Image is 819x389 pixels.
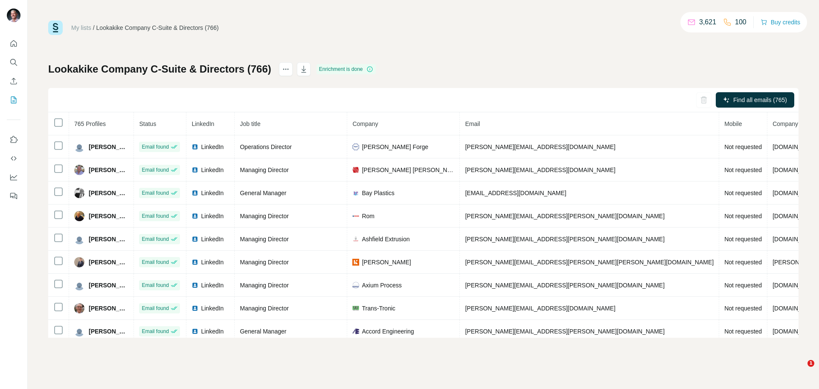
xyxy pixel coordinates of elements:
img: Avatar [74,142,84,152]
span: Bay Plastics [362,189,394,197]
span: [PERSON_NAME] [89,327,128,336]
iframe: Intercom live chat [790,360,810,380]
span: Email [465,120,480,127]
span: [PERSON_NAME] [89,143,128,151]
span: Managing Director [240,167,288,173]
span: Email found [142,304,168,312]
p: 3,621 [699,17,716,27]
span: LinkedIn [201,189,224,197]
span: [PERSON_NAME] [89,235,128,243]
span: Ashfield Extrusion [362,235,409,243]
span: LinkedIn [192,120,214,127]
span: Company [352,120,378,127]
span: General Manager [240,190,286,196]
img: Avatar [74,280,84,290]
button: actions [279,62,293,76]
button: Enrich CSV [7,73,20,89]
span: LinkedIn [201,304,224,313]
button: Use Surfe API [7,151,20,166]
span: [PERSON_NAME] [89,189,128,197]
span: Email found [142,143,168,151]
img: LinkedIn logo [192,190,198,196]
button: Feedback [7,188,20,204]
img: LinkedIn logo [192,167,198,173]
img: company-logo [352,328,359,335]
span: LinkedIn [201,281,224,290]
span: Accord Engineering [362,327,414,336]
img: Avatar [74,303,84,313]
span: Mobile [724,120,742,127]
span: LinkedIn [201,166,224,174]
span: [PERSON_NAME][EMAIL_ADDRESS][DOMAIN_NAME] [465,305,615,312]
span: [PERSON_NAME][EMAIL_ADDRESS][PERSON_NAME][DOMAIN_NAME] [465,328,665,335]
img: Avatar [74,234,84,244]
a: My lists [71,24,91,31]
img: Avatar [74,211,84,221]
span: Operations Director [240,143,291,150]
img: Surfe Logo [48,20,63,35]
span: Not requested [724,167,762,173]
span: [PERSON_NAME][EMAIL_ADDRESS][PERSON_NAME][DOMAIN_NAME] [465,282,665,289]
p: 100 [735,17,746,27]
span: [PERSON_NAME] [89,281,128,290]
img: Avatar [7,9,20,22]
img: LinkedIn logo [192,236,198,243]
span: [PERSON_NAME] [89,304,128,313]
span: Not requested [724,305,762,312]
span: Not requested [724,259,762,266]
img: company-logo [352,190,359,196]
span: Email found [142,235,168,243]
span: Managing Director [240,305,288,312]
img: Avatar [74,326,84,336]
span: General Manager [240,328,286,335]
span: Email found [142,281,168,289]
span: LinkedIn [201,327,224,336]
span: [PERSON_NAME] Forge [362,143,428,151]
span: Managing Director [240,236,288,243]
span: Trans-Tronic [362,304,395,313]
span: Job title [240,120,260,127]
span: Status [139,120,156,127]
span: LinkedIn [201,235,224,243]
span: Find all emails (765) [733,96,787,104]
span: Email found [142,166,168,174]
span: Not requested [724,236,762,243]
span: [PERSON_NAME][EMAIL_ADDRESS][DOMAIN_NAME] [465,167,615,173]
span: Not requested [724,190,762,196]
button: Quick start [7,36,20,51]
span: LinkedIn [201,212,224,220]
img: company-logo [352,213,359,219]
img: Avatar [74,188,84,198]
span: 1 [807,360,814,367]
span: Not requested [724,328,762,335]
span: [PERSON_NAME] [362,258,411,266]
img: Avatar [74,257,84,267]
span: [PERSON_NAME][EMAIL_ADDRESS][DOMAIN_NAME] [465,143,615,150]
button: My lists [7,92,20,108]
img: LinkedIn logo [192,328,198,335]
span: [PERSON_NAME][EMAIL_ADDRESS][PERSON_NAME][DOMAIN_NAME] [465,213,665,219]
span: [PERSON_NAME] [89,258,128,266]
span: Email found [142,189,168,197]
div: Enrichment is done [317,64,376,74]
img: LinkedIn logo [192,259,198,266]
span: [PERSON_NAME][EMAIL_ADDRESS][PERSON_NAME][PERSON_NAME][DOMAIN_NAME] [465,259,714,266]
span: [EMAIL_ADDRESS][DOMAIN_NAME] [465,190,566,196]
img: company-logo [352,305,359,312]
span: Email found [142,258,168,266]
span: Managing Director [240,282,288,289]
span: Managing Director [240,213,288,219]
img: LinkedIn logo [192,143,198,150]
span: [PERSON_NAME][EMAIL_ADDRESS][PERSON_NAME][DOMAIN_NAME] [465,236,665,243]
img: LinkedIn logo [192,282,198,289]
h1: Lookakike Company C-Suite & Directors (766) [48,62,271,76]
button: Dashboard [7,170,20,185]
span: Email found [142,212,168,220]
span: [PERSON_NAME] [89,166,128,174]
div: Lookakike Company C-Suite & Directors (766) [96,23,219,32]
span: [PERSON_NAME] [89,212,128,220]
span: Not requested [724,282,762,289]
img: Avatar [74,165,84,175]
span: Not requested [724,143,762,150]
button: Use Surfe on LinkedIn [7,132,20,147]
